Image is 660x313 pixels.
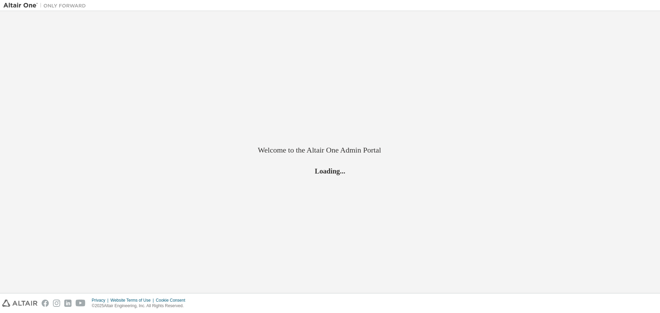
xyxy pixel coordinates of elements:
[42,300,49,307] img: facebook.svg
[3,2,89,9] img: Altair One
[92,298,110,303] div: Privacy
[156,298,189,303] div: Cookie Consent
[64,300,71,307] img: linkedin.svg
[76,300,86,307] img: youtube.svg
[258,145,402,155] h2: Welcome to the Altair One Admin Portal
[92,303,189,309] p: © 2025 Altair Engineering, Inc. All Rights Reserved.
[258,166,402,175] h2: Loading...
[53,300,60,307] img: instagram.svg
[2,300,37,307] img: altair_logo.svg
[110,298,156,303] div: Website Terms of Use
